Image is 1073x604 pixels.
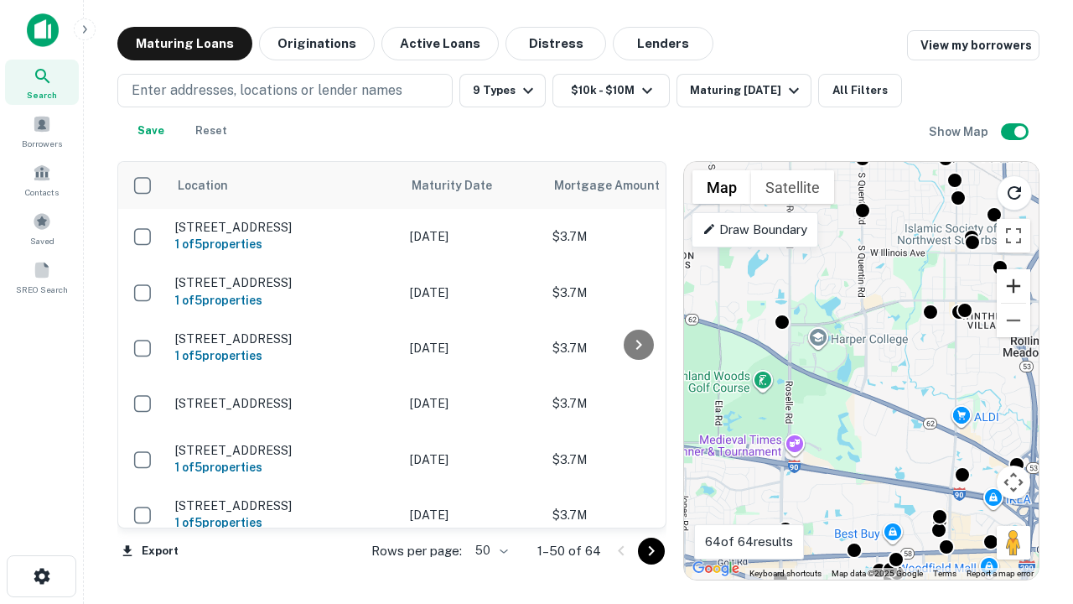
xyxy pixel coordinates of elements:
p: 64 of 64 results [705,532,793,552]
button: All Filters [818,74,902,107]
span: Contacts [25,185,59,199]
th: Location [167,162,402,209]
span: SREO Search [16,283,68,296]
p: $3.7M [552,284,720,302]
button: Lenders [613,27,713,60]
a: Open this area in Google Maps (opens a new window) [688,558,744,580]
a: Report a map error [967,569,1034,578]
th: Maturity Date [402,162,544,209]
p: [STREET_ADDRESS] [175,331,393,346]
span: Map data ©2025 Google [832,569,923,578]
p: [STREET_ADDRESS] [175,275,393,290]
button: Active Loans [381,27,499,60]
button: Zoom out [997,304,1030,337]
span: Saved [30,234,54,247]
p: $3.7M [552,450,720,469]
p: $3.7M [552,227,720,246]
h6: 1 of 5 properties [175,513,393,532]
span: Maturity Date [412,175,514,195]
button: 9 Types [459,74,546,107]
p: 1–50 of 64 [537,541,601,561]
iframe: Chat Widget [989,416,1073,497]
p: $3.7M [552,339,720,357]
th: Mortgage Amount [544,162,728,209]
span: Location [177,175,228,195]
a: View my borrowers [907,30,1039,60]
img: Google [688,558,744,580]
a: Search [5,60,79,105]
p: [DATE] [410,394,536,413]
button: Save your search to get updates of matches that match your search criteria. [124,114,178,148]
button: Go to next page [638,538,665,565]
button: $10k - $10M [552,74,670,107]
p: Rows per page: [371,541,462,561]
h6: 1 of 5 properties [175,235,393,253]
button: Keyboard shortcuts [749,568,822,580]
button: Export [117,539,183,564]
button: Show street map [692,170,751,204]
p: $3.7M [552,506,720,524]
span: Borrowers [22,137,62,150]
p: [STREET_ADDRESS] [175,498,393,513]
button: Maturing Loans [117,27,252,60]
h6: 1 of 5 properties [175,291,393,310]
h6: Show Map [929,122,991,141]
h6: 1 of 5 properties [175,458,393,476]
p: [STREET_ADDRESS] [175,396,393,411]
p: [STREET_ADDRESS] [175,443,393,458]
p: [DATE] [410,506,536,524]
div: 0 0 [684,162,1039,580]
img: capitalize-icon.png [27,13,59,47]
p: Enter addresses, locations or lender names [132,81,402,101]
div: Maturing [DATE] [690,81,804,101]
button: Reload search area [997,175,1032,211]
button: Drag Pegman onto the map to open Street View [997,526,1030,560]
button: Distress [505,27,606,60]
button: Zoom in [997,269,1030,303]
h6: 1 of 5 properties [175,346,393,365]
button: Originations [259,27,375,60]
button: Toggle fullscreen view [997,219,1030,253]
button: Show satellite imagery [751,170,834,204]
span: Mortgage Amount [554,175,682,195]
a: SREO Search [5,254,79,299]
p: [STREET_ADDRESS] [175,220,393,235]
a: Borrowers [5,108,79,154]
button: Reset [184,114,238,148]
p: $3.7M [552,394,720,413]
p: [DATE] [410,339,536,357]
div: 50 [469,539,511,563]
p: [DATE] [410,227,536,246]
span: Search [27,88,57,102]
p: [DATE] [410,284,536,302]
p: Draw Boundary [702,220,807,240]
a: Contacts [5,157,79,202]
button: Enter addresses, locations or lender names [117,74,453,107]
p: [DATE] [410,450,536,469]
a: Saved [5,206,79,251]
button: Maturing [DATE] [676,74,811,107]
a: Terms (opens in new tab) [933,569,956,578]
